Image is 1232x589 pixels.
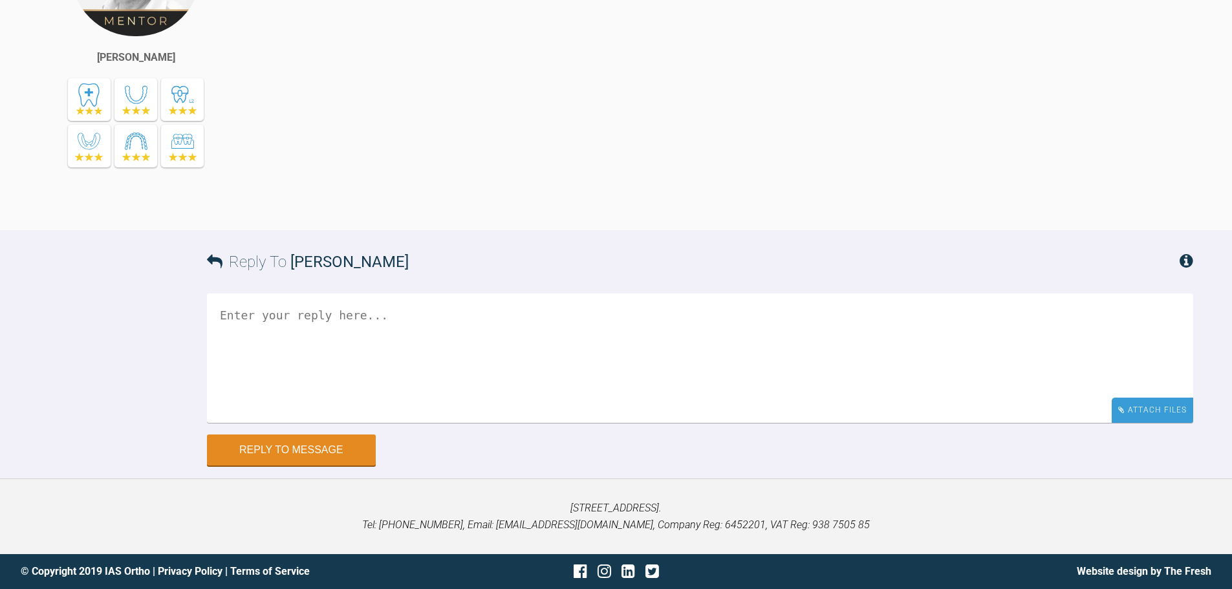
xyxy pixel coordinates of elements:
a: Website design by The Fresh [1077,565,1211,577]
p: [STREET_ADDRESS]. Tel: [PHONE_NUMBER], Email: [EMAIL_ADDRESS][DOMAIN_NAME], Company Reg: 6452201,... [21,500,1211,533]
h3: Reply To [207,250,409,274]
span: [PERSON_NAME] [290,253,409,271]
div: © Copyright 2019 IAS Ortho | | [21,563,418,580]
div: [PERSON_NAME] [97,49,175,66]
div: Attach Files [1112,398,1193,423]
a: Terms of Service [230,565,310,577]
a: Privacy Policy [158,565,222,577]
button: Reply to Message [207,434,376,466]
